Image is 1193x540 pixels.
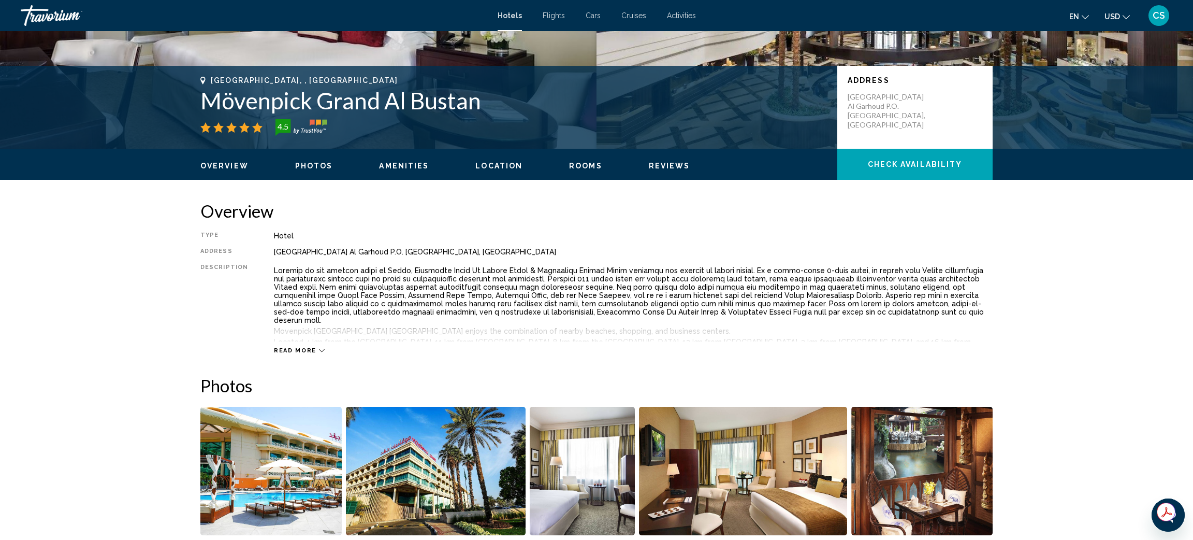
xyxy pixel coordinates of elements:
button: Change language [1069,9,1089,24]
a: Flights [543,11,565,20]
button: Photos [295,161,333,170]
a: Travorium [21,5,487,26]
a: Activities [667,11,696,20]
button: Check Availability [837,149,993,180]
h2: Overview [200,201,993,221]
span: Read more [274,347,316,354]
p: Address [848,76,982,84]
button: Open full-screen image slider [200,406,342,536]
span: en [1069,12,1079,21]
button: Reviews [649,161,690,170]
button: Amenities [379,161,429,170]
div: 4.5 [272,120,293,133]
span: USD [1104,12,1120,21]
button: Open full-screen image slider [346,406,526,536]
span: Rooms [569,162,602,170]
button: Read more [274,347,325,354]
button: Rooms [569,161,602,170]
p: [GEOGRAPHIC_DATA] Al Garhoud P.O. [GEOGRAPHIC_DATA], [GEOGRAPHIC_DATA] [848,92,930,130]
span: Reviews [649,162,690,170]
div: [GEOGRAPHIC_DATA] Al Garhoud P.O. [GEOGRAPHIC_DATA], [GEOGRAPHIC_DATA] [274,248,993,256]
button: Open full-screen image slider [851,406,993,536]
p: Loremip do sit ametcon adipi el Seddo, Eiusmodte Incid Ut Labore Etdol & Magnaaliqu Enimad Minim ... [274,266,993,324]
button: Open full-screen image slider [639,406,848,536]
span: CS [1153,10,1165,21]
div: Hotel [274,232,993,240]
iframe: Button to launch messaging window [1152,499,1185,532]
button: Overview [200,161,249,170]
span: Amenities [379,162,429,170]
img: trustyou-badge-hor.svg [275,119,327,136]
span: Check Availability [868,161,963,169]
a: Cars [586,11,601,20]
span: Photos [295,162,333,170]
span: Overview [200,162,249,170]
div: Type [200,232,248,240]
button: Open full-screen image slider [530,406,635,536]
span: Location [475,162,522,170]
div: Address [200,248,248,256]
span: [GEOGRAPHIC_DATA], , [GEOGRAPHIC_DATA] [211,76,398,84]
button: Location [475,161,522,170]
div: Description [200,264,248,342]
h2: Photos [200,375,993,396]
button: Change currency [1104,9,1130,24]
button: User Menu [1145,5,1172,26]
h1: Mövenpick Grand Al Bustan [200,87,827,114]
a: Cruises [621,11,646,20]
a: Hotels [498,11,522,20]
